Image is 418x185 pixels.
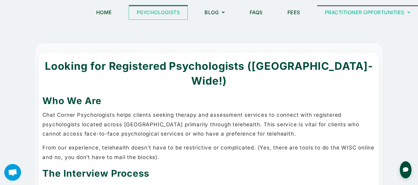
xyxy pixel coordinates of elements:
a: Fees [280,5,308,19]
a: Psychologists [129,5,188,19]
p: From our experience, telehealth doesn’t have to be restrictive or complicated. (Yes, there are to... [42,143,375,162]
a: Blog [197,5,233,19]
a: FAQs [242,5,270,19]
button: Open chat for queries [399,161,412,179]
p: Chat Corner Psychologists helps clients seeking therapy and assessment services to connect with r... [42,110,375,139]
h2: The Interview Process [42,167,375,180]
a: Home [88,5,120,19]
h1: Looking for Registered Psychologists ([GEOGRAPHIC_DATA]-Wide!) [42,59,375,88]
a: Open chat [4,164,21,181]
h2: Who We Are [42,94,375,107]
